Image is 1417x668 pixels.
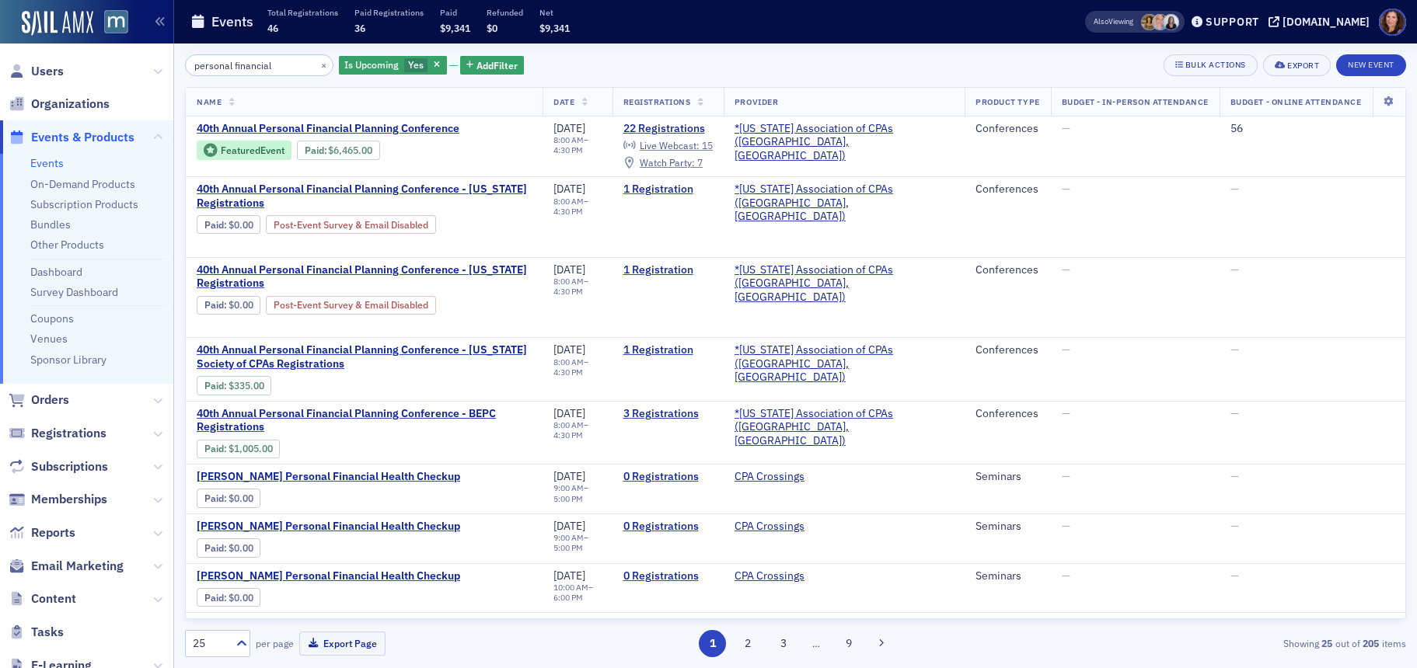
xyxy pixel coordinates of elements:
span: : [305,144,329,156]
span: 15 [702,139,713,151]
span: : [204,219,229,231]
span: — [1062,263,1070,277]
div: 56 [1230,122,1394,136]
a: Users [9,63,64,80]
a: *[US_STATE] Association of CPAs ([GEOGRAPHIC_DATA], [GEOGRAPHIC_DATA]) [735,122,954,163]
input: Search… [185,54,333,76]
time: 8:00 AM [553,357,584,367]
span: : [204,492,229,504]
span: *Maryland Association of CPAs (Timonium, MD) [735,183,954,224]
span: Events & Products [31,129,134,146]
div: – [553,583,601,603]
time: 9:00 AM [553,482,584,493]
div: Paid: 24 - $646500 [297,141,380,159]
span: : [204,443,229,454]
label: per page [256,636,294,650]
span: Orders [31,391,69,409]
a: [PERSON_NAME] Personal Financial Health Checkup [197,520,460,534]
div: Conferences [975,183,1039,197]
span: Organizations [31,96,110,113]
span: 40th Annual Personal Financial Planning Conference - BEPC Registrations [197,407,532,434]
span: Dee Sullivan [1152,14,1168,30]
div: Export [1287,61,1319,70]
span: Viewing [1094,16,1133,27]
a: Orders [9,391,69,409]
span: — [1230,182,1239,196]
div: Conferences [975,343,1039,357]
div: Post-Event Survey [266,215,436,234]
span: — [1062,406,1070,420]
a: *[US_STATE] Association of CPAs ([GEOGRAPHIC_DATA], [GEOGRAPHIC_DATA]) [735,407,954,448]
span: Live Webcast : [640,139,700,151]
a: Tasks [9,624,64,641]
span: 40th Annual Personal Financial Planning Conference - Delaware Society of CPAs Registrations [197,343,532,371]
div: – [553,357,601,377]
button: 2 [735,630,762,657]
a: Dashboard [30,265,82,279]
span: — [1230,263,1239,277]
div: Support [1206,15,1259,29]
a: 40th Annual Personal Financial Planning Conference [197,122,513,136]
a: CPA Crossings [735,569,804,583]
span: [DATE] [553,618,585,631]
span: — [1230,406,1239,420]
a: [PERSON_NAME] Personal Financial Health Checkup [197,470,460,484]
a: Reports [9,524,75,541]
span: [DATE] [553,343,585,357]
span: [DATE] [553,519,585,533]
div: – [553,197,601,217]
a: Survey Dashboard [30,285,118,299]
a: New Event [1336,57,1406,71]
span: $0 [487,22,497,34]
span: Memberships [31,491,107,508]
button: Bulk Actions [1164,54,1258,76]
a: Events & Products [9,129,134,146]
a: Events [30,156,64,170]
span: CPA Crossings [735,520,832,534]
span: Is Upcoming [344,58,399,71]
div: – [553,483,601,503]
a: 1 Registration [623,263,713,277]
span: $6,465.00 [328,144,372,156]
a: 40th Annual Personal Financial Planning Conference - [US_STATE] Society of CPAs Registrations [197,343,532,371]
span: — [1062,569,1070,583]
a: 22 Registrations [623,122,713,136]
span: 46 [267,22,278,34]
a: Paid [204,492,224,504]
h1: Events [211,12,253,31]
span: Provider [735,96,778,107]
time: 8:00 AM [553,276,584,287]
div: Paid: 4 - $100500 [197,440,280,458]
span: CPA Crossings [735,569,832,583]
a: *[US_STATE] Association of CPAs ([GEOGRAPHIC_DATA], [GEOGRAPHIC_DATA]) [735,343,954,384]
div: Seminars [975,520,1039,534]
time: 8:00 AM [553,134,584,145]
span: : [204,542,229,554]
a: 0 Registrations [623,569,713,583]
div: Seminars [975,569,1039,583]
a: Paid [204,299,224,311]
span: [DATE] [553,182,585,196]
button: 1 [699,630,726,657]
span: — [1062,121,1070,135]
span: 40th Annual Personal Financial Planning Conference - Connecticut Registrations [197,263,532,291]
div: Paid: 0 - $0 [197,538,260,557]
p: Net [539,7,570,18]
a: Paid [305,144,324,156]
a: Sponsor Library [30,353,106,367]
a: Bundles [30,217,71,231]
span: Registrations [31,425,106,442]
a: Paid [204,443,224,454]
div: Paid: 0 - $0 [197,489,260,507]
span: $9,341 [440,22,470,34]
span: — [1230,519,1239,533]
div: Featured Event [221,146,284,155]
span: Walter Haig's Personal Financial Health Checkup [197,520,460,534]
img: SailAMX [104,10,128,34]
span: — [1230,569,1239,583]
span: *Maryland Association of CPAs (Timonium, MD) [735,343,954,384]
a: Live Webcast: 15 [623,140,713,152]
time: 10:00 AM [553,582,588,593]
p: Refunded [487,7,523,18]
span: Walter Haig's Personal Financial Health Checkup [197,569,460,583]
